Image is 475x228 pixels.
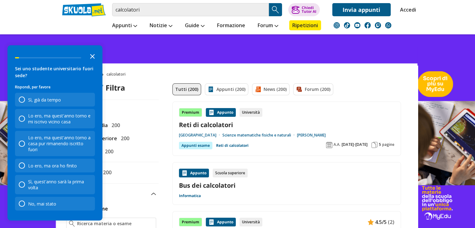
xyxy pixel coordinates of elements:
div: Università [240,108,262,117]
img: Pagine [371,142,378,148]
span: (2) [388,218,394,226]
div: Premium [179,218,202,226]
button: Search Button [269,3,282,16]
a: Appunti [111,20,139,32]
a: Guide [183,20,206,32]
img: twitch [375,22,381,28]
div: Survey [7,45,102,221]
a: Formazione [215,20,247,32]
div: Sì, quest'anno sarà la prima volta [15,175,95,194]
div: Sì, già da tempo [28,97,61,103]
div: Chiedi Tutor AI [301,6,316,13]
span: pagine [382,142,394,147]
img: Ricerca materia o esame [69,221,75,227]
div: Sì, già da tempo [15,93,95,107]
a: [PERSON_NAME] [297,133,326,138]
img: instagram [334,22,340,28]
div: Lo ero, ma ora ho finito [28,163,77,169]
img: Forum filtro contenuto [296,86,302,92]
a: Invia appunti [332,3,391,16]
div: Lo ero, ma quest'anno torno a casa pur rimanendo iscritto fuori [15,131,95,156]
a: Ripetizioni [289,20,321,30]
span: 200 [109,121,120,129]
div: Università [240,218,262,226]
a: Bus dei calcolatori [179,181,394,190]
img: News filtro contenuto [255,86,261,92]
a: Reti di calcolatori [216,142,249,149]
div: Filtra [97,83,125,92]
img: Cerca appunti, riassunti o versioni [271,5,280,14]
a: Notizie [148,20,174,32]
img: Appunti contenuto [368,219,374,225]
a: Tutti (200) [172,83,201,95]
div: Lo ero, ma ora ho finito [15,159,95,172]
img: Appunti contenuto [181,170,188,176]
div: Appunto [206,108,236,117]
a: Reti di calcolatori [179,121,394,129]
img: Apri e chiudi sezione [151,193,156,195]
span: A.A. [334,142,340,147]
span: [DATE]-[DATE] [342,142,368,147]
span: 200 [102,147,113,156]
div: Appunto [206,218,236,226]
div: Appunto [179,169,209,177]
input: Ricerca materia o esame [77,221,153,227]
a: Scienze matematiche fisiche e naturali [222,133,297,138]
a: Forum (200) [293,83,333,95]
div: Lo ero, ma quest'anno torno a casa pur rimanendo iscritto fuori [28,135,91,152]
button: ChiediTutor AI [288,3,320,16]
div: Sei uno studente universitario fuori sede? [15,65,95,79]
div: Lo ero, ma quest'anno torno e mi iscrivo vicino casa [15,109,95,128]
span: 5 [379,142,381,147]
a: Accedi [400,3,413,16]
div: Sì, quest'anno sarà la prima volta [28,179,91,191]
div: Premium [179,108,202,117]
img: WhatsApp [385,22,391,28]
div: Lo ero, ma quest'anno torno e mi iscrivo vicino casa [28,113,91,125]
img: facebook [364,22,371,28]
div: No, mai stato [15,197,95,211]
span: 200 [118,134,129,142]
img: Anno accademico [326,142,332,148]
span: 200 [101,168,111,176]
button: Close the survey [86,50,99,62]
img: Appunti filtro contenuto [208,86,214,92]
a: Appunti (200) [205,83,248,95]
input: Cerca appunti, riassunti o versioni [112,3,269,16]
span: calcolatori [106,69,128,80]
a: Informatica [179,193,201,198]
div: No, mai stato [28,201,56,207]
img: youtube [354,22,360,28]
a: [GEOGRAPHIC_DATA] [179,133,222,138]
img: Appunti contenuto [208,109,215,116]
div: Appunti esame [179,142,212,149]
span: 4.5/5 [375,218,387,226]
p: Rispondi, per favore [15,84,95,90]
img: Appunti contenuto [208,219,215,225]
img: tiktok [344,22,350,28]
a: News (200) [252,83,289,95]
div: Scuola superiore [213,169,248,177]
a: Forum [256,20,280,32]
